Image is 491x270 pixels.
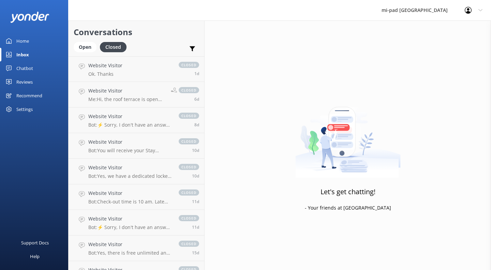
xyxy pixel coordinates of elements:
[305,204,391,212] p: - Your friends at [GEOGRAPHIC_DATA]
[88,138,172,146] h4: Website Visitor
[74,42,96,52] div: Open
[88,113,172,120] h4: Website Visitor
[100,42,127,52] div: Closed
[179,241,199,247] span: closed
[88,62,122,69] h4: Website Visitor
[192,173,199,179] span: Aug 17 2025 04:22pm (UTC +12:00) Pacific/Auckland
[88,96,166,102] p: Me: Hi, the roof terrace is open from 7am - 10pm and can be accessed via level 6. Thanks, [PERSON...
[100,43,130,51] a: Closed
[69,133,204,159] a: Website VisitorBot:You will receive your Stay Reference number in the confirmation email from the...
[88,189,172,197] h4: Website Visitor
[16,89,42,102] div: Recommend
[321,186,375,197] h3: Let's get chatting!
[179,189,199,196] span: closed
[192,224,199,230] span: Aug 16 2025 07:59pm (UTC +12:00) Pacific/Auckland
[88,122,172,128] p: Bot: ⚡ Sorry, I don't have an answer for that in my knowledge base. Please try and rephrase your ...
[88,71,122,77] p: Ok. Thanks
[192,147,199,153] span: Aug 17 2025 07:07pm (UTC +12:00) Pacific/Auckland
[30,250,40,263] div: Help
[194,71,199,76] span: Aug 26 2025 10:50pm (UTC +12:00) Pacific/Auckland
[295,93,401,178] img: artwork of a man stealing a conversation from at giant smartphone
[74,43,100,51] a: Open
[69,210,204,236] a: Website VisitorBot:⚡ Sorry, I don't have an answer for that in my knowledge base. Please try and ...
[69,56,204,82] a: Website VisitorOk. Thanksclosed1d
[16,61,33,75] div: Chatbot
[69,159,204,184] a: Website VisitorBot:Yes, we have a dedicated locker room for bike storage available on Level 2. Pl...
[88,215,172,223] h4: Website Visitor
[88,147,172,154] p: Bot: You will receive your Stay Reference number in the confirmation email from the Online Travel...
[16,102,33,116] div: Settings
[192,199,199,204] span: Aug 17 2025 01:29am (UTC +12:00) Pacific/Auckland
[179,87,199,93] span: closed
[16,48,29,61] div: Inbox
[88,250,172,256] p: Bot: Yes, there is free unlimited and high-speed Wi-Fi available. You can even do video conferenc...
[88,224,172,230] p: Bot: ⚡ Sorry, I don't have an answer for that in my knowledge base. Please try and rephrase your ...
[88,199,172,205] p: Bot: Check-out time is 10 am. Late check-out is subject to availability and charges may apply. Yo...
[194,122,199,128] span: Aug 19 2025 10:29pm (UTC +12:00) Pacific/Auckland
[16,75,33,89] div: Reviews
[192,250,199,256] span: Aug 12 2025 07:09pm (UTC +12:00) Pacific/Auckland
[194,96,199,102] span: Aug 21 2025 10:52pm (UTC +12:00) Pacific/Auckland
[88,164,172,171] h4: Website Visitor
[16,34,29,48] div: Home
[74,26,199,39] h2: Conversations
[179,113,199,119] span: closed
[179,215,199,221] span: closed
[10,12,49,23] img: yonder-white-logo.png
[69,82,204,108] a: Website VisitorMe:Hi, the roof terrace is open from 7am - 10pm and can be accessed via level 6. T...
[69,236,204,261] a: Website VisitorBot:Yes, there is free unlimited and high-speed Wi-Fi available. You can even do v...
[69,184,204,210] a: Website VisitorBot:Check-out time is 10 am. Late check-out is subject to availability and charges...
[21,236,49,250] div: Support Docs
[88,173,172,179] p: Bot: Yes, we have a dedicated locker room for bike storage available on Level 2. Please visit our...
[179,62,199,68] span: closed
[69,108,204,133] a: Website VisitorBot:⚡ Sorry, I don't have an answer for that in my knowledge base. Please try and ...
[179,138,199,144] span: closed
[88,241,172,248] h4: Website Visitor
[179,164,199,170] span: closed
[88,87,166,95] h4: Website Visitor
